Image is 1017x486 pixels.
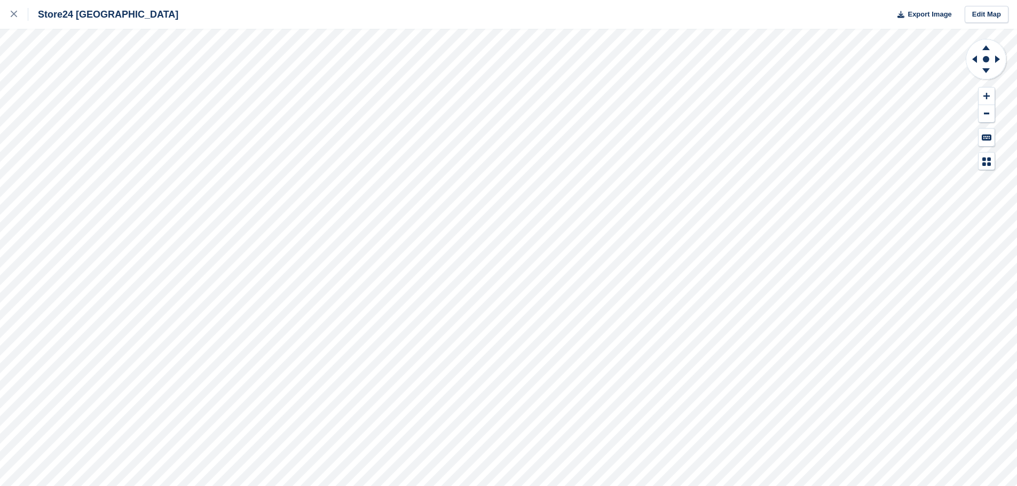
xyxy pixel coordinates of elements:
span: Export Image [908,9,951,20]
button: Export Image [891,6,952,23]
button: Map Legend [979,153,995,170]
a: Edit Map [965,6,1008,23]
button: Keyboard Shortcuts [979,129,995,146]
button: Zoom Out [979,105,995,123]
div: Store24 [GEOGRAPHIC_DATA] [28,8,178,21]
button: Zoom In [979,87,995,105]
